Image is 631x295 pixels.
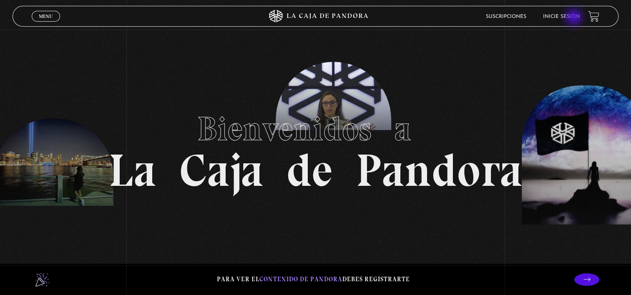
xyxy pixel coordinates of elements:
p: Para ver el debes registrarte [217,274,410,285]
span: contenido de Pandora [259,275,342,283]
span: Cerrar [36,21,55,27]
span: Bienvenidos a [197,109,434,149]
a: Inicie sesión [543,14,580,19]
a: Suscripciones [486,14,526,19]
span: Menu [39,14,53,19]
h1: La Caja de Pandora [108,102,523,193]
a: View your shopping cart [588,11,599,22]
